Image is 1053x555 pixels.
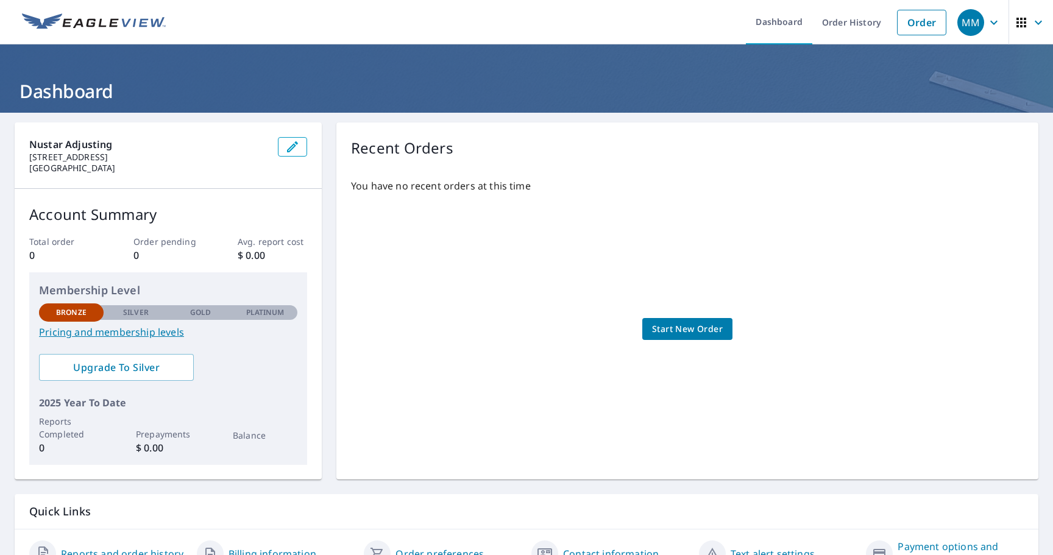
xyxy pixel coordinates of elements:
[133,235,203,248] p: Order pending
[238,235,307,248] p: Avg. report cost
[29,163,268,174] p: [GEOGRAPHIC_DATA]
[39,282,297,299] p: Membership Level
[29,152,268,163] p: [STREET_ADDRESS]
[238,248,307,263] p: $ 0.00
[897,10,946,35] a: Order
[136,428,200,440] p: Prepayments
[15,79,1038,104] h1: Dashboard
[642,318,732,341] a: Start New Order
[29,248,99,263] p: 0
[246,307,285,318] p: Platinum
[123,307,149,318] p: Silver
[29,137,268,152] p: Nustar Adjusting
[49,361,184,374] span: Upgrade To Silver
[39,395,297,410] p: 2025 Year To Date
[39,415,104,440] p: Reports Completed
[29,504,1024,519] p: Quick Links
[136,440,200,455] p: $ 0.00
[39,440,104,455] p: 0
[351,179,1024,193] p: You have no recent orders at this time
[351,137,453,159] p: Recent Orders
[56,307,87,318] p: Bronze
[190,307,211,318] p: Gold
[957,9,984,36] div: MM
[22,13,166,32] img: EV Logo
[233,429,297,442] p: Balance
[652,322,723,337] span: Start New Order
[39,325,297,339] a: Pricing and membership levels
[133,248,203,263] p: 0
[29,203,307,225] p: Account Summary
[29,235,99,248] p: Total order
[39,354,194,381] a: Upgrade To Silver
